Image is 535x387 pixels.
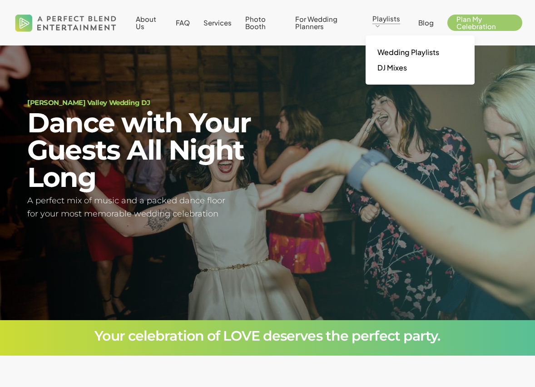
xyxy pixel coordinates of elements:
h3: Your celebration of LOVE deserves the perfect party. [27,329,508,343]
span: For Wedding Planners [295,15,337,30]
a: For Wedding Planners [295,15,359,30]
span: Wedding Playlists [377,47,439,57]
a: Photo Booth [245,15,282,30]
span: About Us [136,15,156,30]
h1: [PERSON_NAME] Valley Wedding DJ [27,99,256,106]
img: A Perfect Blend Entertainment [13,6,119,39]
a: About Us [136,15,162,30]
h2: Dance with Your Guests All Night Long [27,109,256,191]
a: DJ Mixes [375,60,466,75]
a: Blog [418,19,434,26]
span: Blog [418,18,434,27]
span: DJ Mixes [377,63,407,72]
span: Plan My Celebration [456,15,496,30]
a: Services [203,19,232,26]
a: Wedding Playlists [375,45,466,60]
h5: A perfect mix of music and a packed dance floor for your most memorable wedding celebration [27,194,256,221]
span: Services [203,18,232,27]
a: Plan My Celebration [447,15,522,30]
span: Photo Booth [245,15,266,30]
a: Playlists [372,15,405,30]
span: FAQ [176,18,190,27]
span: Playlists [372,14,400,23]
a: FAQ [176,19,190,26]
